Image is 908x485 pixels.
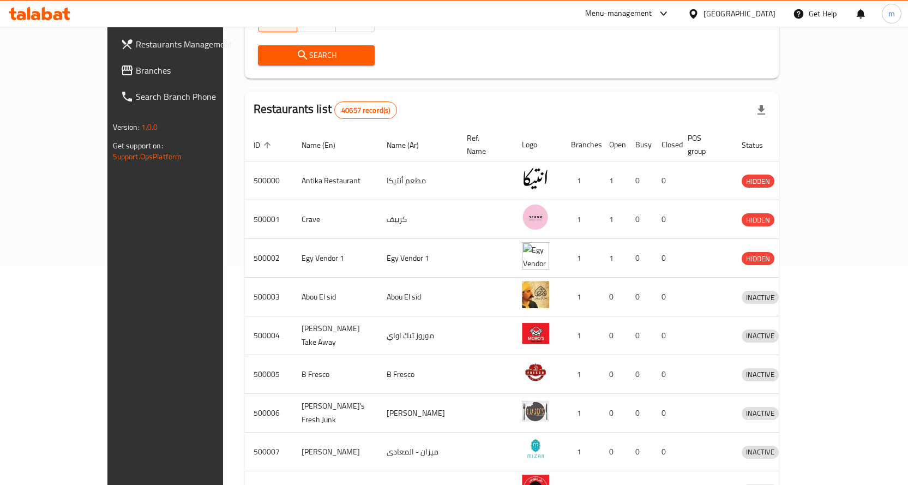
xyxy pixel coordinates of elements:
td: 1 [562,239,600,278]
td: Antika Restaurant [293,161,378,200]
th: Logo [513,128,562,161]
td: [PERSON_NAME] [293,433,378,471]
td: 500002 [245,239,293,278]
td: 0 [627,394,653,433]
th: Busy [627,128,653,161]
a: Restaurants Management [112,31,259,57]
img: Lujo's Fresh Junk [522,397,549,424]
td: 0 [627,278,653,316]
span: 1.0.0 [141,120,158,134]
td: 0 [653,355,679,394]
td: 1 [562,278,600,316]
td: 500006 [245,394,293,433]
span: 40657 record(s) [335,105,396,116]
span: Get support on: [113,139,163,153]
span: Search Branch Phone [136,90,250,103]
span: INACTIVE [742,291,779,304]
td: 0 [627,316,653,355]
td: 0 [627,239,653,278]
span: All [263,14,293,29]
td: Abou El sid [378,278,458,316]
span: Search [267,49,366,62]
div: Menu-management [585,7,652,20]
td: Egy Vendor 1 [293,239,378,278]
td: 0 [653,239,679,278]
td: 500007 [245,433,293,471]
td: 1 [600,239,627,278]
span: INACTIVE [742,368,779,381]
span: INACTIVE [742,407,779,420]
span: INACTIVE [742,330,779,342]
td: [PERSON_NAME]'s Fresh Junk [293,394,378,433]
div: [GEOGRAPHIC_DATA] [703,8,775,20]
td: كرييف [378,200,458,239]
div: HIDDEN [742,213,774,226]
img: B Fresco [522,358,549,386]
th: Closed [653,128,679,161]
td: مطعم أنتيكا [378,161,458,200]
span: INACTIVE [742,446,779,458]
span: Name (En) [302,139,350,152]
td: B Fresco [293,355,378,394]
td: 0 [600,433,627,471]
td: 1 [562,355,600,394]
div: INACTIVE [742,407,779,420]
td: 500003 [245,278,293,316]
span: Restaurants Management [136,38,250,51]
div: HIDDEN [742,175,774,188]
span: POS group [688,131,720,158]
h2: Restaurants list [254,101,398,119]
span: ID [254,139,274,152]
td: 500000 [245,161,293,200]
td: 0 [627,200,653,239]
a: Support.OpsPlatform [113,149,182,164]
button: Search [258,45,375,65]
td: 0 [653,433,679,471]
td: 0 [653,161,679,200]
td: 1 [600,200,627,239]
td: 1 [600,161,627,200]
td: 0 [600,316,627,355]
td: [PERSON_NAME] [378,394,458,433]
div: Total records count [334,101,397,119]
td: 0 [653,200,679,239]
td: 0 [600,278,627,316]
td: 0 [627,433,653,471]
td: 500001 [245,200,293,239]
span: Ref. Name [467,131,500,158]
th: Branches [562,128,600,161]
span: HIDDEN [742,253,774,265]
td: موروز تيك اواي [378,316,458,355]
a: Search Branch Phone [112,83,259,110]
img: Egy Vendor 1 [522,242,549,270]
td: 0 [600,355,627,394]
td: 1 [562,394,600,433]
td: 1 [562,161,600,200]
span: Branches [136,64,250,77]
td: 1 [562,433,600,471]
td: 0 [627,355,653,394]
td: 1 [562,316,600,355]
span: Version: [113,120,140,134]
td: 500004 [245,316,293,355]
td: 0 [653,278,679,316]
img: Crave [522,203,549,231]
td: 0 [627,161,653,200]
span: Name (Ar) [387,139,433,152]
td: B Fresco [378,355,458,394]
td: 0 [653,316,679,355]
a: Branches [112,57,259,83]
td: Egy Vendor 1 [378,239,458,278]
img: Abou El sid [522,281,549,308]
td: 1 [562,200,600,239]
td: ميزان - المعادى [378,433,458,471]
td: Crave [293,200,378,239]
div: Export file [748,97,774,123]
div: INACTIVE [742,446,779,459]
td: 0 [600,394,627,433]
span: Yes [302,14,332,29]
